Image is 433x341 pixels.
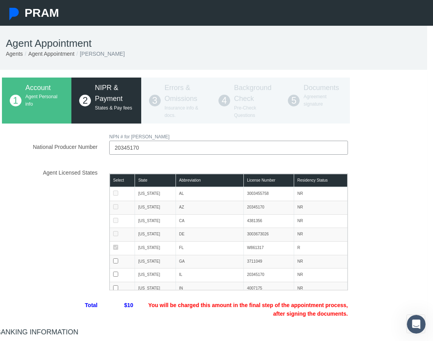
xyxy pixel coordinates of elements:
[79,95,91,106] span: 2
[244,174,294,187] th: License Number
[103,298,139,320] span: $10
[135,269,176,282] td: [US_STATE]
[139,298,354,320] span: You will be charged this amount in the final step of the appointment process, after signing the d...
[176,174,244,187] th: Abbreviation
[135,174,176,187] th: State
[176,255,244,269] td: GA
[294,255,347,269] td: NR
[244,282,294,296] td: 4007175
[294,241,347,255] td: R
[176,201,244,214] td: AZ
[8,8,20,20] img: Pram Partner
[109,134,170,140] span: NPN # for [PERSON_NAME]
[25,6,59,19] span: PRAM
[294,187,347,201] td: NR
[176,214,244,228] td: CA
[25,84,51,92] span: Account
[110,174,135,187] th: Select
[244,201,294,214] td: 20345170
[244,269,294,282] td: 20345170
[294,174,347,187] th: Residency Status
[135,241,176,255] td: [US_STATE]
[6,37,415,49] h1: Agent Appointment
[135,228,176,242] td: [US_STATE]
[176,269,244,282] td: IL
[135,282,176,296] td: [US_STATE]
[244,214,294,228] td: 4381356
[244,228,294,242] td: 3003673026
[23,49,75,58] li: Agent Appointment
[6,49,23,58] li: Agents
[176,187,244,201] td: AL
[294,201,347,214] td: NR
[294,282,347,296] td: NR
[25,93,64,108] p: Agent Personal info
[176,241,244,255] td: FL
[135,214,176,228] td: [US_STATE]
[95,84,122,102] span: NIPR & Payment
[244,241,294,255] td: W861317
[135,187,176,201] td: [US_STATE]
[10,95,21,106] span: 1
[75,49,125,58] li: [PERSON_NAME]
[95,104,133,112] p: States & Pay fees
[244,255,294,269] td: 3711049
[294,228,347,242] td: NR
[294,269,347,282] td: NR
[176,282,244,296] td: IN
[176,228,244,242] td: DE
[135,201,176,214] td: [US_STATE]
[244,187,294,201] td: 3003455758
[135,255,176,269] td: [US_STATE]
[294,214,347,228] td: NR
[407,315,426,334] iframe: Intercom live chat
